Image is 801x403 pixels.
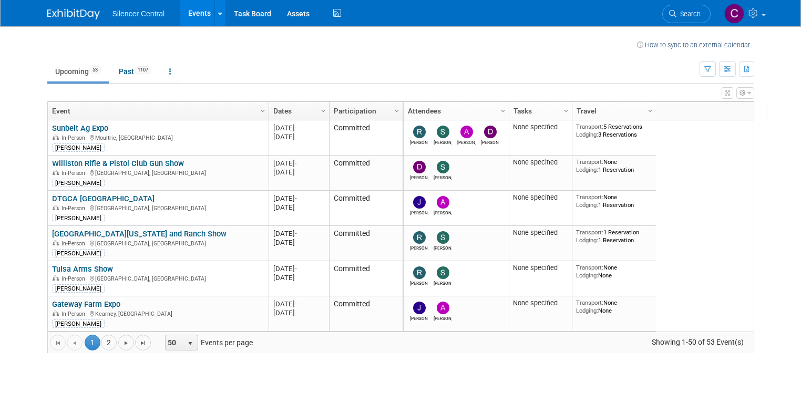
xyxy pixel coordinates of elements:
[393,107,401,115] span: Column Settings
[52,168,264,177] div: [GEOGRAPHIC_DATA], [GEOGRAPHIC_DATA]
[497,102,509,118] a: Column Settings
[434,209,452,215] div: Andrew Sorenson
[560,102,572,118] a: Column Settings
[329,191,403,226] td: Committed
[329,261,403,296] td: Committed
[295,300,297,308] span: -
[50,335,66,350] a: Go to the first page
[52,143,105,152] div: [PERSON_NAME]
[437,231,449,244] img: Sarah Young
[576,201,598,209] span: Lodging:
[437,126,449,138] img: Sarah Young
[576,236,598,244] span: Lodging:
[53,275,59,281] img: In-Person Event
[499,107,507,115] span: Column Settings
[54,339,62,347] span: Go to the first page
[53,205,59,210] img: In-Person Event
[67,335,83,350] a: Go to the previous page
[329,156,403,191] td: Committed
[85,335,100,350] span: 1
[273,123,324,132] div: [DATE]
[576,299,603,306] span: Transport:
[576,166,598,173] span: Lodging:
[576,158,603,166] span: Transport:
[118,335,134,350] a: Go to the next page
[52,274,264,283] div: [GEOGRAPHIC_DATA], [GEOGRAPHIC_DATA]
[334,102,396,120] a: Participation
[513,299,568,307] div: None specified
[413,126,426,138] img: Rob Young
[413,302,426,314] img: Justin Armstrong
[724,4,744,24] img: Carin Froehlich
[576,158,652,173] div: None 1 Reservation
[52,133,264,142] div: Moultrie, [GEOGRAPHIC_DATA]
[273,102,322,120] a: Dates
[273,229,324,238] div: [DATE]
[295,124,297,132] span: -
[642,335,753,349] span: Showing 1-50 of 53 Event(s)
[576,229,603,236] span: Transport:
[52,194,155,203] a: DTGCA [GEOGRAPHIC_DATA]
[484,126,497,138] img: Dean Woods
[410,209,428,215] div: Justin Armstrong
[89,66,101,74] span: 53
[53,135,59,140] img: In-Person Event
[576,131,598,138] span: Lodging:
[101,335,117,350] a: 2
[61,311,88,317] span: In-Person
[644,102,656,118] a: Column Settings
[513,193,568,202] div: None specified
[186,339,194,348] span: select
[460,126,473,138] img: Andrew Sorenson
[317,102,329,118] a: Column Settings
[576,307,598,314] span: Lodging:
[112,9,165,18] span: Silencer Central
[52,123,108,133] a: Sunbelt Ag Expo
[514,102,565,120] a: Tasks
[61,205,88,212] span: In-Person
[53,240,59,245] img: In-Person Event
[676,10,701,18] span: Search
[61,240,88,247] span: In-Person
[576,193,652,209] div: None 1 Reservation
[52,299,120,309] a: Gateway Farm Expo
[646,107,654,115] span: Column Settings
[135,66,151,74] span: 1107
[410,138,428,145] div: Rob Young
[52,214,105,222] div: [PERSON_NAME]
[437,196,449,209] img: Andrew Sorenson
[273,264,324,273] div: [DATE]
[61,135,88,141] span: In-Person
[273,132,324,141] div: [DATE]
[52,159,184,168] a: Williston Rifle & Pistol Club Gun Show
[257,102,269,118] a: Column Settings
[166,335,183,350] span: 50
[576,193,603,201] span: Transport:
[52,179,105,187] div: [PERSON_NAME]
[295,159,297,167] span: -
[295,194,297,202] span: -
[576,229,652,244] div: 1 Reservation 1 Reservation
[577,102,649,120] a: Travel
[273,159,324,168] div: [DATE]
[151,335,263,350] span: Events per page
[329,120,403,156] td: Committed
[576,299,652,314] div: None None
[410,173,428,180] div: Dayla Hughes
[408,102,502,120] a: Attendees
[576,264,652,279] div: None None
[413,161,426,173] img: Dayla Hughes
[52,319,105,328] div: [PERSON_NAME]
[61,275,88,282] span: In-Person
[319,107,327,115] span: Column Settings
[52,229,227,239] a: [GEOGRAPHIC_DATA][US_STATE] and Ranch Show
[413,196,426,209] img: Justin Armstrong
[434,138,452,145] div: Sarah Young
[295,230,297,237] span: -
[437,161,449,173] img: Steve Phillips
[52,249,105,257] div: [PERSON_NAME]
[273,299,324,308] div: [DATE]
[437,302,449,314] img: Andrew Sorenson
[53,170,59,175] img: In-Person Event
[410,244,428,251] div: Rob Young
